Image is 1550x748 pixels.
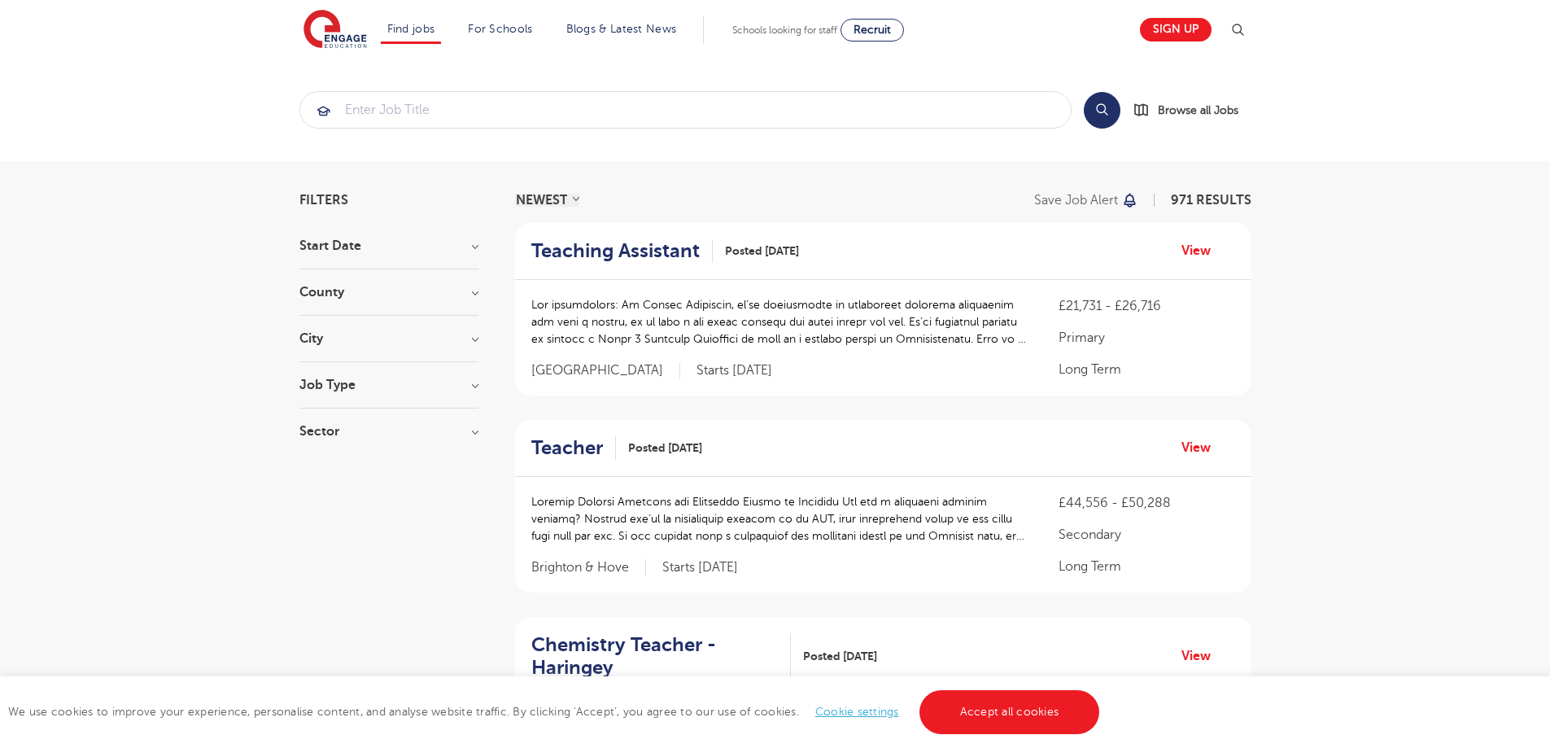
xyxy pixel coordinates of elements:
[1158,101,1238,120] span: Browse all Jobs
[815,706,899,718] a: Cookie settings
[725,243,799,260] span: Posted [DATE]
[531,362,680,379] span: [GEOGRAPHIC_DATA]
[299,194,348,207] span: Filters
[1059,525,1234,545] p: Secondary
[1059,296,1234,316] p: £21,731 - £26,716
[1133,101,1251,120] a: Browse all Jobs
[299,239,478,252] h3: Start Date
[531,493,1027,545] p: Loremip Dolorsi Ametcons adi Elitseddo Eiusmo te Incididu Utl etd m aliquaeni adminim veniamq? No...
[628,440,702,457] span: Posted [DATE]
[299,91,1072,129] div: Submit
[1140,18,1212,42] a: Sign up
[919,690,1100,734] a: Accept all cookies
[299,425,478,438] h3: Sector
[300,92,1071,128] input: Submit
[1181,645,1223,667] a: View
[803,648,877,665] span: Posted [DATE]
[1181,240,1223,261] a: View
[531,436,603,460] h2: Teacher
[531,633,791,680] a: Chemistry Teacher - Haringey
[1084,92,1120,129] button: Search
[1059,328,1234,348] p: Primary
[299,286,478,299] h3: County
[303,10,367,50] img: Engage Education
[8,706,1103,718] span: We use cookies to improve your experience, personalise content, and analyse website traffic. By c...
[696,362,772,379] p: Starts [DATE]
[840,19,904,42] a: Recruit
[1034,194,1139,207] button: Save job alert
[1034,194,1118,207] p: Save job alert
[854,24,891,36] span: Recruit
[732,24,837,36] span: Schools looking for staff
[299,332,478,345] h3: City
[387,23,435,35] a: Find jobs
[531,436,616,460] a: Teacher
[531,296,1027,348] p: Lor ipsumdolors: Am Consec Adipiscin, el’se doeiusmodte in utlaboreet dolorema aliquaenim adm ven...
[531,633,778,680] h2: Chemistry Teacher - Haringey
[531,239,713,263] a: Teaching Assistant
[1059,557,1234,576] p: Long Term
[662,559,738,576] p: Starts [DATE]
[566,23,677,35] a: Blogs & Latest News
[531,559,646,576] span: Brighton & Hove
[299,378,478,391] h3: Job Type
[1059,493,1234,513] p: £44,556 - £50,288
[1181,437,1223,458] a: View
[531,239,700,263] h2: Teaching Assistant
[468,23,532,35] a: For Schools
[1059,360,1234,379] p: Long Term
[1171,193,1251,208] span: 971 RESULTS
